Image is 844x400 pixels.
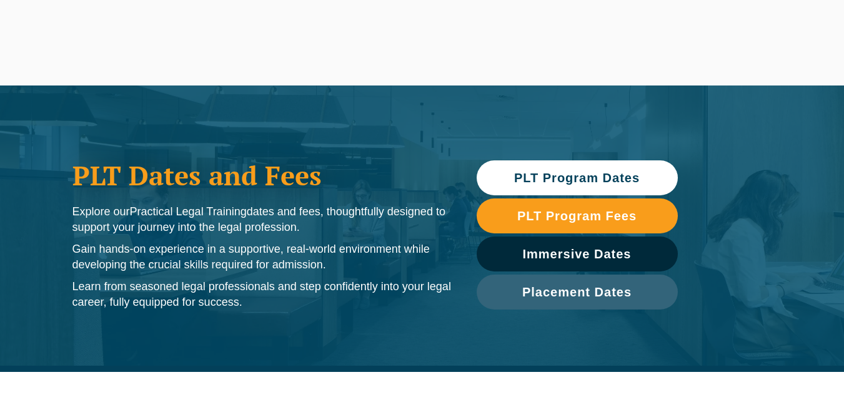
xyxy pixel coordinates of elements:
span: Practical Legal Training [130,205,247,218]
a: PLT Program Dates [477,160,678,195]
span: PLT Program Dates [514,172,640,184]
span: Immersive Dates [523,248,632,260]
p: Explore our dates and fees, thoughtfully designed to support your journey into the legal profession. [72,204,452,235]
span: Placement Dates [522,286,632,298]
span: PLT Program Fees [517,210,637,222]
a: Placement Dates [477,275,678,310]
a: Immersive Dates [477,237,678,271]
h1: PLT Dates and Fees [72,160,452,191]
p: Learn from seasoned legal professionals and step confidently into your legal career, fully equipp... [72,279,452,310]
p: Gain hands-on experience in a supportive, real-world environment while developing the crucial ski... [72,241,452,273]
a: PLT Program Fees [477,198,678,233]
